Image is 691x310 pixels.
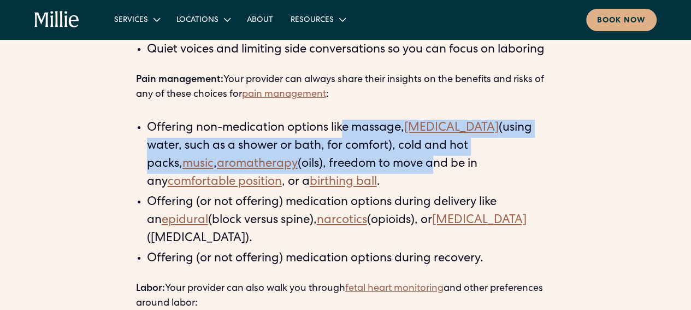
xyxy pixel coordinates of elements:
div: Resources [282,10,353,28]
a: [MEDICAL_DATA] [432,215,527,227]
a: comfortable position [168,177,282,189]
a: Book now [586,9,657,31]
a: About [238,10,282,28]
div: Resources [291,15,334,26]
a: aromatherapy [217,159,298,171]
p: Your provider can always share their insights on the benefits and risks of any of these choices f... [136,73,556,102]
a: birthing ball [310,177,377,189]
a: home [34,11,79,28]
li: Quiet voices and limiting side conversations so you can focus on laboring [147,42,556,60]
div: Locations [176,15,218,26]
strong: Pain management: [136,75,223,85]
div: Services [114,15,148,26]
div: Book now [597,15,646,27]
li: Offering (or not offering) medication options during recovery. [147,250,556,268]
div: Locations [168,10,238,28]
a: [MEDICAL_DATA] [404,122,499,134]
div: Services [105,10,168,28]
li: Offering (or not offering) medication options during delivery like an (block versus spine), (opio... [147,194,556,248]
a: pain management [242,90,326,100]
li: Offering non-medication options like massage, (using water, such as a shower or bath, for comfort... [147,120,556,192]
a: narcotics [317,215,367,227]
a: music [182,159,214,171]
a: epidural [162,215,208,227]
strong: Labor: [136,284,165,294]
a: fetal heart monitoring [345,284,444,294]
